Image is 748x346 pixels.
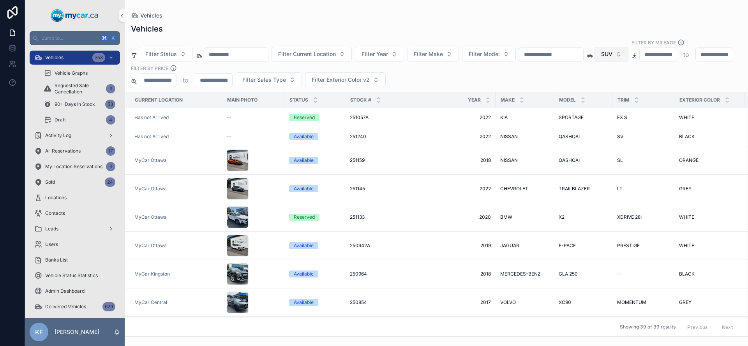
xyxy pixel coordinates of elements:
[559,186,590,192] span: TRAILBLAZER
[294,185,314,192] div: Available
[438,242,491,249] a: 2019
[679,214,694,220] span: WHITE
[679,242,740,249] a: WHITE
[617,133,670,140] a: SV
[500,242,519,249] span: JAGUAR
[617,186,670,192] a: LT
[559,97,576,103] span: Model
[55,83,103,95] span: Requested Sale Cancellation
[500,299,516,306] span: VOLVO
[500,157,518,163] span: NISSAN
[438,114,491,121] span: 2022
[559,242,608,249] a: F-PACE
[438,157,491,163] span: 2018
[617,271,622,277] span: --
[140,12,162,19] span: Vehicles
[438,133,491,140] a: 2022
[679,186,692,192] span: GREY
[30,222,120,236] a: Leads
[131,65,168,72] label: FILTER BY PRICE
[134,271,170,277] a: MyCar Kingston
[679,299,740,306] a: GREY
[355,47,404,61] button: Select Button
[617,299,646,306] span: MOMENTUM
[30,51,120,65] a: Vehicles353
[350,242,370,249] span: 250942A
[236,72,302,87] button: Select Button
[39,66,120,80] a: Vehicle Graphs
[617,157,623,163] span: SL
[601,50,612,58] span: SUV
[134,157,167,163] span: MyCar Ottawa
[294,133,314,140] div: Available
[414,50,443,58] span: Filter Make
[559,133,608,140] a: QASHQAI
[145,50,177,58] span: Filter Status
[227,133,280,140] a: --
[559,214,565,220] span: X2
[617,242,640,249] span: PRESTIGE
[227,114,231,121] span: --
[350,157,365,163] span: 251159
[407,47,459,61] button: Select Button
[679,133,695,140] span: BLACK
[45,179,55,185] span: Sold
[679,271,740,277] a: BLACK
[45,54,64,61] span: Vehicles
[106,115,115,125] div: 4
[242,76,286,84] span: Filter Sales Type
[620,324,676,330] span: Showing 39 of 39 results
[559,157,608,163] a: QASHQAI
[55,101,95,107] span: 90+ Days In Stock
[45,272,98,279] span: Vehicle Status Statistics
[134,299,167,306] a: MyCar Central
[679,214,740,220] a: WHITE
[500,271,549,277] a: MERCEDES-BENZ
[362,50,388,58] span: Filter Year
[30,253,120,267] a: Banks List
[289,185,340,192] a: Available
[55,328,99,336] p: [PERSON_NAME]
[134,214,217,220] a: MyCar Ottawa
[45,132,71,139] span: Activity Log
[289,270,340,278] a: Available
[45,288,85,294] span: Admin Dashboard
[45,257,68,263] span: Banks List
[559,186,608,192] a: TRAILBLAZER
[294,214,315,221] div: Reserved
[134,133,169,140] a: Has not Arrived
[683,50,689,59] p: to
[350,242,429,249] a: 250942A
[679,114,694,121] span: WHITE
[289,299,340,306] a: Available
[134,114,217,121] a: Has not Arrived
[350,299,429,306] a: 250854
[468,97,481,103] span: Year
[30,300,120,314] a: Delivered Vehicles629
[559,157,580,163] span: QASHQAI
[438,271,491,277] a: 2018
[45,195,67,201] span: Locations
[438,214,491,220] span: 2020
[679,97,720,103] span: Exterior Color
[92,53,105,62] div: 353
[559,299,608,306] a: XC90
[55,117,66,123] span: Draft
[438,299,491,306] a: 2017
[183,76,189,85] p: to
[679,157,699,163] span: ORANGE
[134,114,169,121] a: Has not Arrived
[227,97,258,103] span: Main Photo
[617,114,627,121] span: EX S
[30,284,120,298] a: Admin Dashboard
[500,133,549,140] a: NISSAN
[617,114,670,121] a: EX S
[500,214,549,220] a: BMW
[679,133,740,140] a: BLACK
[289,97,308,103] span: Status
[289,157,340,164] a: Available
[350,114,369,121] span: 251057A
[30,160,120,174] a: My Location Reservations3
